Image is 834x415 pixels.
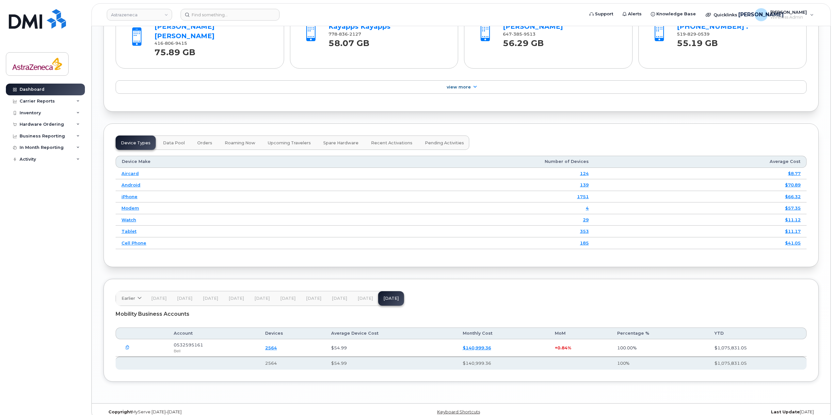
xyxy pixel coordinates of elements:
[177,296,192,301] span: [DATE]
[121,182,140,187] a: Android
[181,9,280,21] input: Find something...
[618,8,646,21] a: Alerts
[677,35,718,48] strong: 55.19 GB
[785,217,801,222] a: $11.12
[174,41,187,46] span: 9415
[677,32,710,37] span: 519
[154,44,195,57] strong: 75.89 GB
[696,32,710,37] span: 0539
[770,15,807,20] span: Wireless Admin
[225,140,255,146] span: Roaming Now
[348,32,361,37] span: 2127
[709,327,807,339] th: YTD
[580,171,589,176] a: 124
[107,9,172,21] a: Astrazeneca
[611,327,709,339] th: Percentage %
[329,23,391,30] a: Kayapps Kayapps
[163,140,185,146] span: Data Pool
[121,217,136,222] a: Watch
[265,345,277,350] a: 2564
[586,205,589,211] a: 4
[785,229,801,234] a: $11.17
[197,140,212,146] span: Orders
[677,23,748,30] a: [PHONE_NUMBER] .
[457,327,549,339] th: Monthly Cost
[656,11,696,17] span: Knowledge Base
[174,342,203,347] span: 0532595161
[116,80,807,94] a: View More
[121,240,146,246] a: Cell Phone
[154,23,215,40] a: [PERSON_NAME] [PERSON_NAME]
[701,8,749,21] div: Quicklinks
[104,409,342,415] div: MyServe [DATE]–[DATE]
[280,296,296,301] span: [DATE]
[154,41,187,46] span: 416
[503,32,536,37] span: 647
[522,32,536,37] span: 9513
[121,171,139,176] a: Aircard
[116,291,146,306] a: Earlier
[785,205,801,211] a: $57.35
[583,217,589,222] a: 29
[306,296,321,301] span: [DATE]
[512,32,522,37] span: 385
[738,11,784,19] span: [PERSON_NAME]
[163,41,174,46] span: 806
[580,409,819,415] div: [DATE]
[116,306,807,322] div: Mobility Business Accounts
[771,409,800,414] strong: Last Update
[121,194,137,199] a: iPhone
[168,327,259,339] th: Account
[595,11,613,17] span: Support
[580,240,589,246] a: 185
[121,205,139,211] a: Modem
[337,32,348,37] span: 836
[323,140,359,146] span: Spare Hardware
[151,296,167,301] span: [DATE]
[325,327,457,339] th: Average Device Cost
[580,229,589,234] a: 353
[332,296,347,301] span: [DATE]
[318,156,594,168] th: Number of Devices
[229,296,244,301] span: [DATE]
[611,339,709,357] td: 100.00%
[628,11,642,17] span: Alerts
[785,182,801,187] a: $70.89
[437,409,480,414] a: Keyboard Shortcuts
[557,345,571,350] span: 0.84%
[788,171,801,176] a: $8.77
[463,345,491,350] a: $140,999.36
[580,182,589,187] a: 139
[259,357,325,370] th: 2564
[116,156,318,168] th: Device Make
[329,35,369,48] strong: 58.07 GB
[329,32,361,37] span: 778
[646,8,700,21] a: Knowledge Base
[709,357,807,370] th: $1,075,831.05
[577,194,589,199] a: 1751
[785,240,801,246] a: $41.05
[121,295,135,301] span: Earlier
[254,296,270,301] span: [DATE]
[595,156,807,168] th: Average Cost
[750,8,818,21] div: Jamal Abdi
[358,296,373,301] span: [DATE]
[259,327,325,339] th: Devices
[203,296,218,301] span: [DATE]
[709,339,807,357] td: $1,075,831.05
[325,357,457,370] th: $54.99
[371,140,412,146] span: Recent Activations
[268,140,311,146] span: Upcoming Travelers
[585,8,618,21] a: Support
[447,85,471,89] span: View More
[425,140,464,146] span: Pending Activities
[785,194,801,199] a: $66.32
[714,12,737,17] span: Quicklinks
[174,348,181,353] span: Bell
[121,229,136,234] a: Tablet
[325,339,457,357] td: $54.99
[503,35,544,48] strong: 56.29 GB
[549,327,611,339] th: MoM
[108,409,132,414] strong: Copyright
[611,357,709,370] th: 100%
